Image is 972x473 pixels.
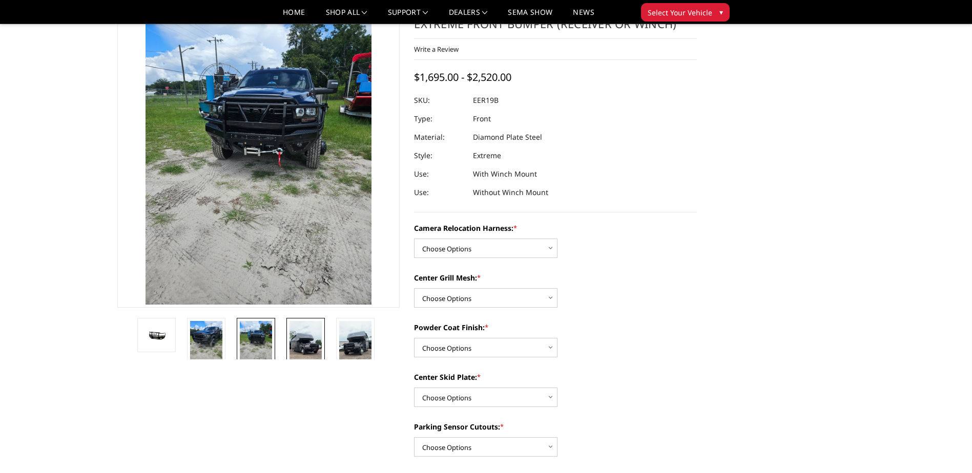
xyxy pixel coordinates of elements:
span: ▾ [719,7,723,17]
img: 2019-2026 Ram 2500-3500 - T2 Series - Extreme Front Bumper (receiver or winch) [289,321,322,378]
span: Select Your Vehicle [648,7,712,18]
label: Camera Relocation Harness: [414,223,697,233]
label: Parking Sensor Cutouts: [414,421,697,432]
dd: Front [473,110,491,128]
label: Center Grill Mesh: [414,272,697,283]
img: 2019-2026 Ram 2500-3500 - T2 Series - Extreme Front Bumper (receiver or winch) [140,328,173,342]
dd: Diamond Plate Steel [473,128,542,146]
label: Powder Coat Finish: [414,322,697,333]
dt: Use: [414,165,465,183]
img: 2019-2026 Ram 2500-3500 - T2 Series - Extreme Front Bumper (receiver or winch) [240,321,272,364]
dd: Extreme [473,146,501,165]
a: Dealers [449,9,488,24]
a: 2019-2026 Ram 2500-3500 - T2 Series - Extreme Front Bumper (receiver or winch) [117,1,400,308]
a: SEMA Show [508,9,552,24]
iframe: Chat Widget [921,424,972,473]
a: Support [388,9,428,24]
a: Home [283,9,305,24]
a: shop all [326,9,367,24]
dd: With Winch Mount [473,165,537,183]
a: News [573,9,594,24]
dt: Style: [414,146,465,165]
dt: Material: [414,128,465,146]
button: Select Your Vehicle [641,3,730,21]
a: Write a Review [414,45,459,54]
dt: Type: [414,110,465,128]
dt: SKU: [414,91,465,110]
dd: EER19B [473,91,499,110]
img: 2019-2026 Ram 2500-3500 - T2 Series - Extreme Front Bumper (receiver or winch) [339,321,371,378]
dd: Without Winch Mount [473,183,548,202]
dt: Use: [414,183,465,202]
span: $1,695.00 - $2,520.00 [414,70,511,84]
img: 2019-2026 Ram 2500-3500 - T2 Series - Extreme Front Bumper (receiver or winch) [190,321,222,364]
label: Center Skid Plate: [414,372,697,382]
